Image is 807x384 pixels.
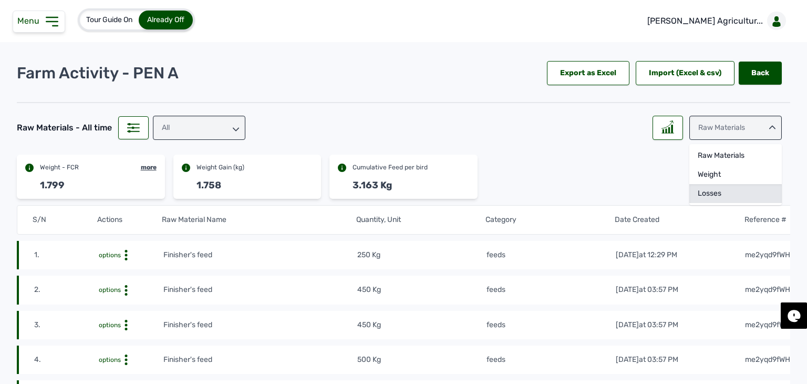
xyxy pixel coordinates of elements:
span: options [99,251,121,259]
div: All [153,116,245,140]
div: Losses [689,184,782,203]
td: 1. [34,249,98,261]
td: Finisher's feed [163,319,357,331]
span: options [99,356,121,363]
span: options [99,286,121,294]
div: Export as Excel [547,61,629,85]
td: 4. [34,354,98,366]
td: 3. [34,319,98,331]
div: [DATE] [616,355,678,365]
span: Already Off [147,15,184,24]
td: feeds [486,319,615,331]
th: Date Created [614,214,743,226]
th: Category [485,214,614,226]
th: Raw Material Name [161,214,356,226]
div: more [141,163,157,171]
td: Finisher's feed [163,354,357,366]
td: 2. [34,284,98,296]
div: 1.799 [40,178,65,193]
div: Cumulative Feed per bird [353,163,428,171]
div: [DATE] [616,250,677,260]
div: Raw Materials - All time [17,122,112,134]
a: Back [739,62,782,85]
th: S/N [32,214,97,226]
span: Tour Guide On [86,15,132,24]
div: Import (Excel & csv) [636,61,734,85]
a: [PERSON_NAME] Agricultur... [639,6,790,36]
span: Menu [17,16,44,26]
td: feeds [486,354,615,366]
div: Raw Materials [689,116,782,140]
span: at 03:57 PM [639,355,678,364]
span: at 03:57 PM [639,285,678,294]
span: options [99,321,121,329]
th: Quantity, Unit [356,214,485,226]
div: Raw Materials [689,146,782,165]
div: [DATE] [616,285,678,295]
p: [PERSON_NAME] Agricultur... [647,15,763,27]
td: feeds [486,284,615,296]
span: at 03:57 PM [639,320,678,329]
span: at 12:29 PM [639,250,677,259]
div: Weight Gain (kg) [196,163,244,171]
td: Finisher's feed [163,284,357,296]
td: 450 Kg [357,319,486,331]
div: Weight [689,165,782,184]
div: 1.758 [196,178,221,193]
td: 500 Kg [357,354,486,366]
td: Finisher's feed [163,249,357,261]
td: feeds [486,249,615,261]
p: Farm Activity - PEN A [17,64,179,83]
div: [DATE] [616,320,678,330]
th: Actions [97,214,161,226]
div: Weight - FCR [40,163,79,171]
td: 450 Kg [357,284,486,296]
div: 3.163 Kg [353,178,392,193]
td: 250 Kg [357,249,486,261]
